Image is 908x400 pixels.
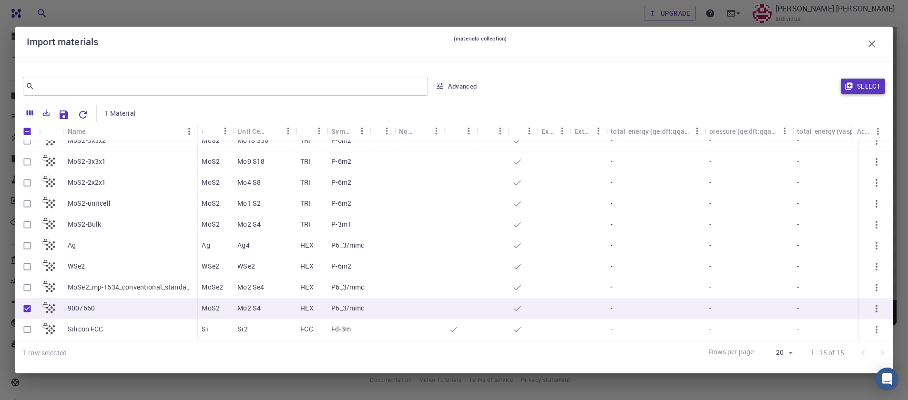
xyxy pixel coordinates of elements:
[709,122,777,140] div: pressure (qe:dft:gga:pbe)
[68,199,111,208] p: MoS2-unitcell
[202,220,220,229] p: MoS2
[709,303,711,313] p: -
[237,303,261,313] p: Mo2 S4
[611,157,612,166] p: -
[300,303,313,313] p: HEX
[39,122,63,140] div: Icon
[331,324,351,334] p: Fd-3m
[300,157,310,166] p: TRI
[331,261,351,271] p: P-6m2
[237,220,261,229] p: Mo2 S4
[611,122,689,140] div: total_energy (qe:dft:gga:pbe)
[23,348,67,358] div: 1 row selected
[331,282,364,292] p: P6_3/mmc
[413,123,428,139] button: Sort
[331,157,351,166] p: P-6m2
[237,199,261,208] p: Mo1 S2
[611,199,612,208] p: -
[68,282,192,292] p: MoSe2_mp-1634_conventional_standard
[611,136,612,145] p: -
[709,199,711,208] p: -
[709,178,711,187] p: -
[870,124,886,139] button: Menu
[233,122,296,140] div: Unit Cell Formula
[19,7,53,15] span: Support
[331,178,351,187] p: P-6m2
[709,240,711,250] p: -
[606,277,704,298] div: -
[611,261,612,271] p: -
[476,122,508,140] div: Shared
[709,136,711,145] p: -
[68,220,101,229] p: MoS2-Bulk
[217,123,233,139] button: Menu
[369,122,394,140] div: Tags
[237,240,249,250] p: Ag4
[300,240,313,250] p: HEX
[300,178,310,187] p: TRI
[611,178,612,187] p: -
[331,199,351,208] p: P-6m2
[591,123,606,139] button: Menu
[237,324,247,334] p: Si2
[202,178,220,187] p: MoS2
[704,319,792,340] div: -
[797,220,799,229] p: -
[331,303,364,313] p: P6_3/mmc
[709,347,755,358] p: Rows per page:
[449,123,464,139] button: Sort
[300,282,313,292] p: HEX
[68,122,86,140] div: Name
[331,136,351,145] p: P-6m2
[202,136,220,145] p: MoS2
[444,122,476,140] div: Default
[68,261,85,271] p: WSe2
[237,282,264,292] p: Mo2 Se4
[797,261,799,271] p: -
[811,348,845,358] p: 1–15 of 15
[797,240,799,250] p: -
[481,123,496,139] button: Sort
[797,303,799,313] p: -
[331,240,364,250] p: P6_3/mmc
[857,122,870,140] div: Actions
[876,368,898,390] div: Open Intercom Messenger
[704,122,792,140] div: pressure (qe:dft:gga:pbe)
[454,34,507,53] small: (materials collection)
[792,319,898,340] div: -
[570,122,606,140] div: Ext+web
[777,123,792,139] button: Menu
[300,199,310,208] p: TRI
[492,123,508,139] button: Menu
[265,123,280,139] button: Sort
[606,319,704,340] div: -
[508,122,537,140] div: Public
[537,122,570,140] div: Ext+lnk
[182,124,197,139] button: Menu
[237,178,261,187] p: Mo4 S8
[760,346,796,360] div: 20
[797,178,799,187] p: -
[300,123,316,139] button: Sort
[541,122,554,140] div: Ext+lnk
[300,220,310,229] p: TRI
[709,220,711,229] p: -
[461,123,476,139] button: Menu
[399,122,413,140] div: Non-periodic
[202,303,220,313] p: MoS2
[237,136,268,145] p: Mo18 S36
[797,157,799,166] p: -
[280,123,296,139] button: Menu
[379,123,394,139] button: Menu
[704,277,792,298] div: -
[797,136,799,145] p: -
[709,157,711,166] p: -
[68,157,106,166] p: MoS2-3x3x1
[68,324,103,334] p: Silicon FCC
[521,123,537,139] button: Menu
[689,123,704,139] button: Menu
[792,122,898,140] div: total_energy (vasp:dft:gga:pbe)
[202,199,220,208] p: MoS2
[326,122,369,140] div: Symmetry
